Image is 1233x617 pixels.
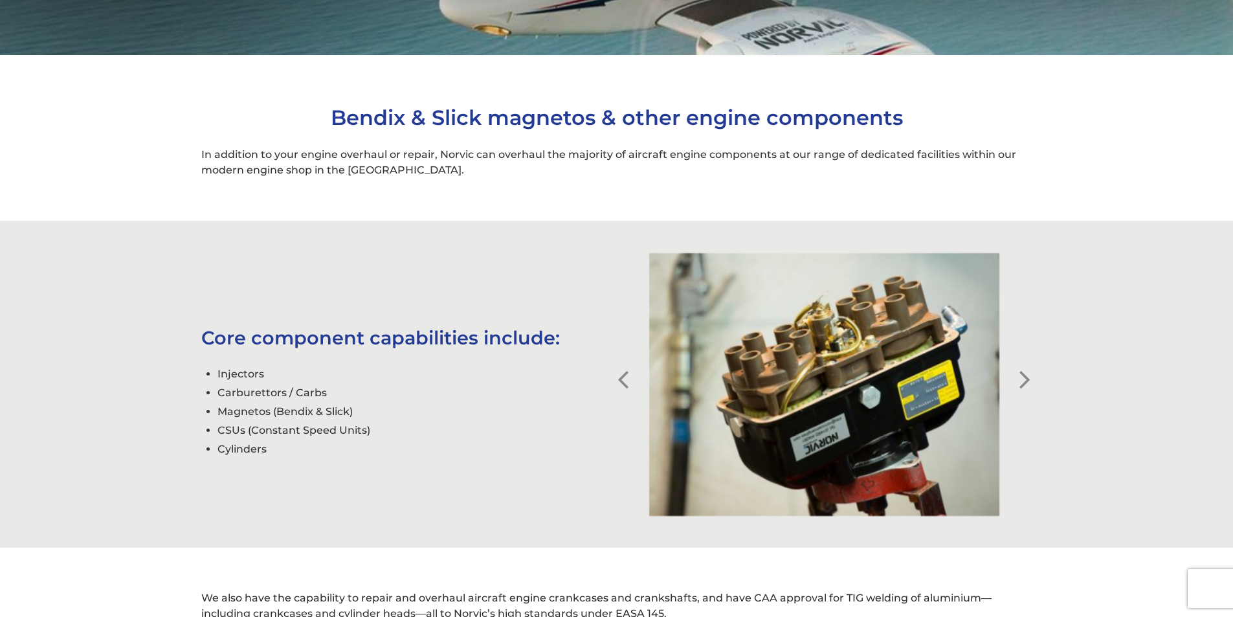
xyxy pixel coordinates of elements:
li: CSUs (Constant Speed Units) [217,421,616,440]
p: In addition to your engine overhaul or repair, Norvic can overhaul the majority of aircraft engin... [201,147,1032,178]
span: Bendix & Slick magnetos & other engine components [331,105,903,130]
li: Magnetos (Bendix & Slick) [217,402,616,421]
li: Carburettors / Carbs [217,383,616,402]
span: Core component capabilities include: [201,326,560,349]
button: Previous [617,363,630,376]
button: Next [1019,363,1032,376]
li: Cylinders [217,440,616,458]
li: Injectors [217,365,616,383]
